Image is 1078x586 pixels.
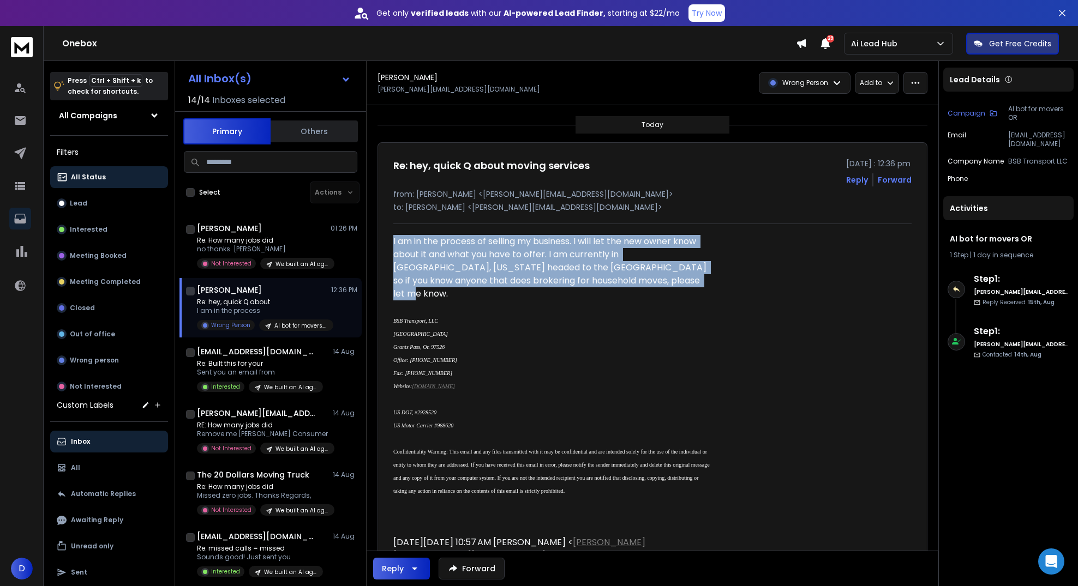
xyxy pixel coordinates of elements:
[1008,157,1069,166] p: BSB Transport LLC
[1038,548,1064,575] div: Open Intercom Messenger
[950,74,1000,85] p: Lead Details
[50,219,168,240] button: Interested
[62,37,796,50] h1: Onebox
[197,245,328,253] p: no thanks ￼ [PERSON_NAME]
[50,166,168,188] button: All Status
[271,119,358,143] button: Others
[878,174,912,185] div: Forward
[393,158,590,173] h1: Re: hey, quick Q about moving services
[197,491,328,500] p: Missed zero jobs. Thanks Regards,
[50,144,168,160] h3: Filters
[197,368,323,377] p: Sent you an email from
[333,532,357,541] p: 14 Aug
[197,531,317,542] h1: [EMAIL_ADDRESS][DOMAIN_NAME]
[211,506,251,514] p: Not Interested
[50,192,168,214] button: Lead
[393,383,455,389] font: Website:
[846,174,868,185] button: Reply
[948,174,968,183] p: Phone
[197,482,328,491] p: Re: How many jobs did
[950,251,1067,259] div: |
[642,120,663,129] p: Today
[1028,298,1055,306] span: 15th, Aug
[504,8,606,19] strong: AI-powered Lead Finder,
[50,483,168,505] button: Automatic Replies
[50,271,168,293] button: Meeting Completed
[71,490,136,498] p: Automatic Replies
[70,251,127,260] p: Meeting Booked
[393,536,712,562] div: [DATE][DATE] 10:57 AM [PERSON_NAME] < > wrote:
[948,105,997,122] button: Campaign
[197,285,262,295] h1: [PERSON_NAME]
[197,306,328,315] p: I am in the process
[393,344,445,350] i: Grants Pass, Or. 97526
[411,8,469,19] strong: verified leads
[276,445,328,453] p: We built an AI agent
[50,323,168,345] button: Out of office
[1014,351,1041,359] span: 14th, Aug
[393,318,438,324] i: BSB Transport, LLC
[948,157,1004,166] p: Company Name
[264,383,316,391] p: We built an AI agent
[1008,105,1069,122] p: AI bot for movers OR
[211,259,251,268] p: Not Interested
[412,383,455,389] a: [DOMAIN_NAME]
[983,298,1055,306] p: Reply Received
[11,37,33,57] img: logo
[393,536,645,561] a: [PERSON_NAME][EMAIL_ADDRESS][DOMAIN_NAME]
[989,38,1051,49] p: Get Free Credits
[11,558,33,579] button: D
[50,457,168,479] button: All
[211,321,250,329] p: Wrong Person
[197,544,323,553] p: Re: missed calls = missed
[393,331,448,337] i: [GEOGRAPHIC_DATA]
[199,188,220,197] label: Select
[373,558,430,579] button: Reply
[966,33,1059,55] button: Get Free Credits
[188,94,210,107] span: 14 / 14
[89,74,142,87] span: Ctrl + Shift + k
[974,340,1069,348] h6: [PERSON_NAME][EMAIL_ADDRESS][DOMAIN_NAME]
[948,109,985,118] p: Campaign
[59,110,117,121] h1: All Campaigns
[973,250,1033,259] span: 1 day in sequence
[71,568,87,577] p: Sent
[688,4,725,22] button: Try Now
[393,422,453,428] font: US Motor Carrier #988620
[211,383,240,391] p: Interested
[197,298,328,306] p: Re: hey, quick Q about
[393,235,712,510] div: I am in the process of selling my business. I will let the new owner know about it and what you h...
[333,470,357,479] p: 14 Aug
[974,273,1069,286] h6: Step 1 :
[851,38,902,49] p: Ai Lead Hub
[692,8,722,19] p: Try Now
[70,225,107,234] p: Interested
[50,105,168,126] button: All Campaigns
[331,286,357,294] p: 12:36 PM
[943,196,1074,220] div: Activities
[197,223,262,234] h1: [PERSON_NAME]
[57,400,113,410] h3: Custom Labels
[276,260,328,268] p: We built an AI agent
[188,73,251,84] h1: All Inbox(s)
[393,357,457,376] font: Office: [PHONE_NUMBER] Fax: [PHONE_NUMBER]
[50,376,168,397] button: Not Interested
[378,85,540,94] p: [PERSON_NAME][EMAIL_ADDRESS][DOMAIN_NAME]
[382,563,404,574] div: Reply
[71,463,80,472] p: All
[439,558,505,579] button: Forward
[333,409,357,418] p: 14 Aug
[393,202,912,213] p: to: [PERSON_NAME] <[PERSON_NAME][EMAIL_ADDRESS][DOMAIN_NAME]>
[197,553,323,561] p: Sounds good! Just sent you
[782,78,828,87] p: Wrong Person
[333,347,357,356] p: 14 Aug
[50,349,168,371] button: Wrong person
[393,189,912,200] p: from: [PERSON_NAME] <[PERSON_NAME][EMAIL_ADDRESS][DOMAIN_NAME]>
[212,94,285,107] h3: Inboxes selected
[974,325,1069,338] h6: Step 1 :
[860,78,882,87] p: Add to
[68,75,153,97] p: Press to check for shortcuts.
